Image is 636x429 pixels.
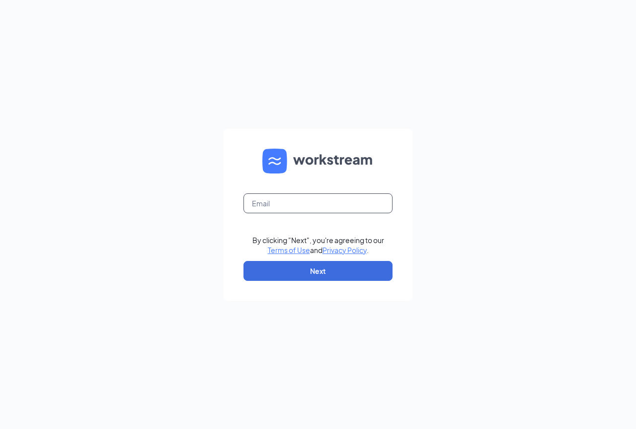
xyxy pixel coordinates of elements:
[243,261,393,281] button: Next
[243,193,393,213] input: Email
[252,235,384,255] div: By clicking "Next", you're agreeing to our and .
[268,246,310,255] a: Terms of Use
[322,246,367,255] a: Privacy Policy
[262,149,374,173] img: WS logo and Workstream text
